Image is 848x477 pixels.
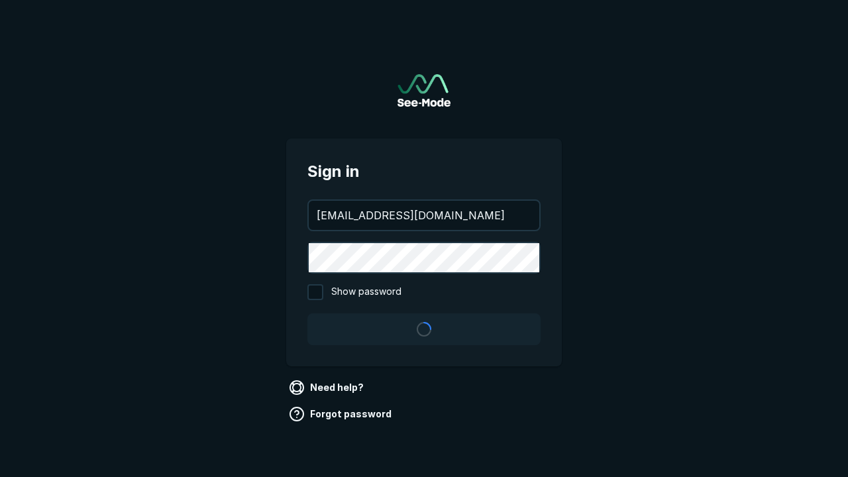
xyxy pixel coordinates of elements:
span: Sign in [307,160,541,184]
a: Forgot password [286,403,397,425]
img: See-Mode Logo [397,74,450,107]
a: Need help? [286,377,369,398]
input: your@email.com [309,201,539,230]
a: Go to sign in [397,74,450,107]
span: Show password [331,284,401,300]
